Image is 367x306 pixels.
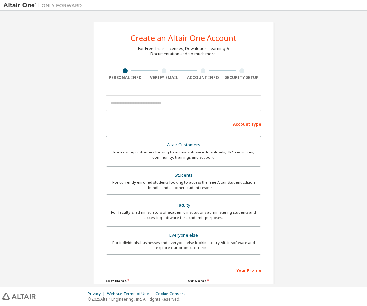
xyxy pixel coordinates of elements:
[138,46,229,57] div: For Free Trials, Licenses, Downloads, Learning & Documentation and so much more.
[3,2,85,9] img: Altair One
[185,278,261,284] label: Last Name
[106,75,145,80] div: Personal Info
[110,180,257,190] div: For currently enrolled students looking to access the free Altair Student Edition bundle and all ...
[110,231,257,240] div: Everyone else
[2,293,36,300] img: altair_logo.svg
[131,34,237,42] div: Create an Altair One Account
[110,150,257,160] div: For existing customers looking to access software downloads, HPC resources, community, trainings ...
[88,296,189,302] p: © 2025 Altair Engineering, Inc. All Rights Reserved.
[107,291,155,296] div: Website Terms of Use
[110,210,257,220] div: For faculty & administrators of academic institutions administering students and accessing softwa...
[223,75,262,80] div: Security Setup
[110,171,257,180] div: Students
[183,75,223,80] div: Account Info
[110,201,257,210] div: Faculty
[145,75,184,80] div: Verify Email
[106,118,261,129] div: Account Type
[110,240,257,250] div: For individuals, businesses and everyone else looking to try Altair software and explore our prod...
[110,140,257,150] div: Altair Customers
[106,265,261,275] div: Your Profile
[106,278,182,284] label: First Name
[155,291,189,296] div: Cookie Consent
[88,291,107,296] div: Privacy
